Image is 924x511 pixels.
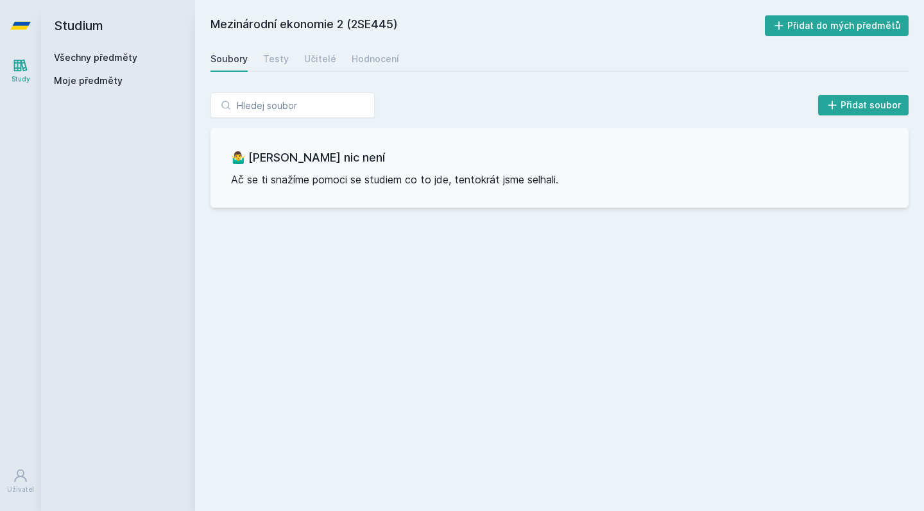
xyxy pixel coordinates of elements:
a: Učitelé [304,46,336,72]
div: Učitelé [304,53,336,65]
p: Ač se ti snažíme pomoci se studiem co to jde, tentokrát jsme selhali. [231,172,888,187]
div: Soubory [210,53,248,65]
a: Study [3,51,38,90]
button: Přidat soubor [818,95,909,115]
div: Testy [263,53,289,65]
a: Všechny předměty [54,52,137,63]
div: Study [12,74,30,84]
a: Uživatel [3,462,38,501]
div: Uživatel [7,485,34,494]
div: Hodnocení [352,53,399,65]
a: Soubory [210,46,248,72]
a: Hodnocení [352,46,399,72]
h2: Mezinárodní ekonomie 2 (2SE445) [210,15,765,36]
h3: 🤷‍♂️ [PERSON_NAME] nic není [231,149,888,167]
a: Testy [263,46,289,72]
button: Přidat do mých předmětů [765,15,909,36]
input: Hledej soubor [210,92,375,118]
span: Moje předměty [54,74,123,87]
